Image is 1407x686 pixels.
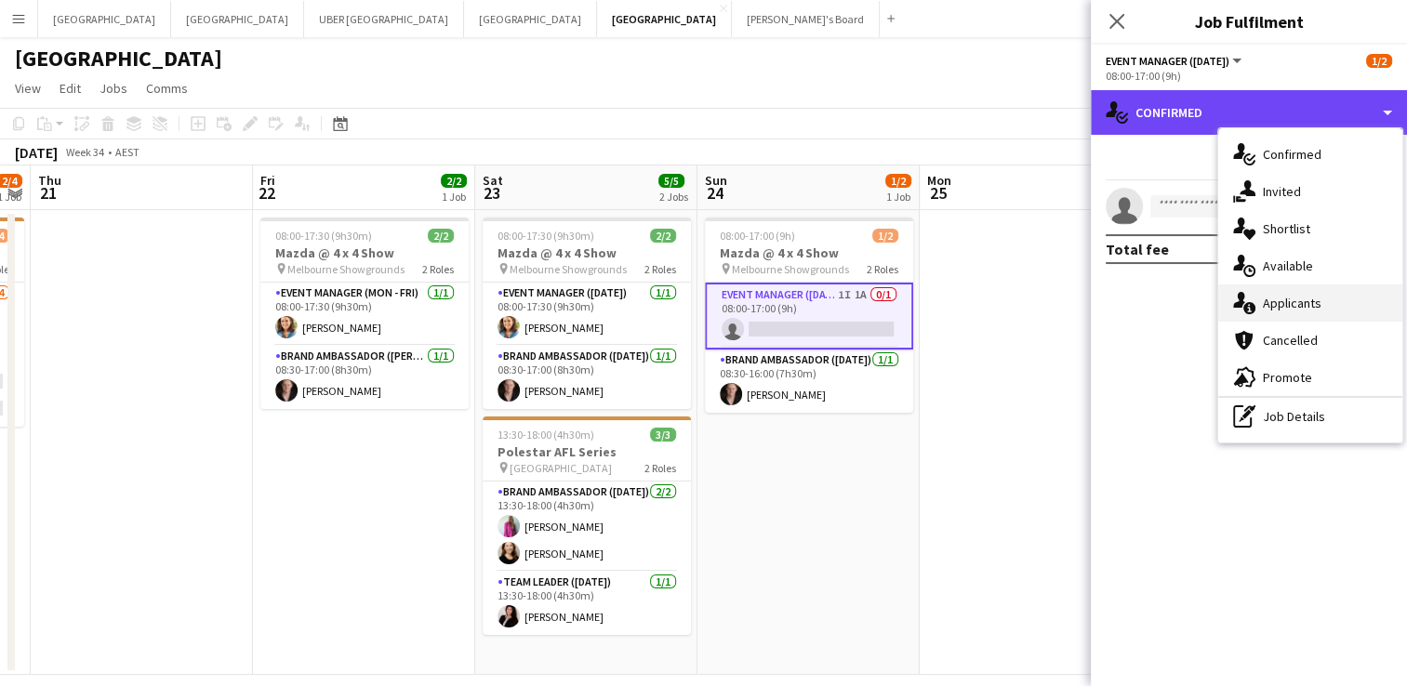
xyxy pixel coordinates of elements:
[38,172,61,189] span: Thu
[441,174,467,188] span: 2/2
[510,262,627,276] span: Melbourne Showgrounds
[15,80,41,97] span: View
[644,262,676,276] span: 2 Roles
[1218,210,1402,247] div: Shortlist
[115,145,139,159] div: AEST
[927,172,951,189] span: Mon
[644,461,676,475] span: 2 Roles
[483,572,691,635] app-card-role: Team Leader ([DATE])1/113:30-18:00 (4h30m)[PERSON_NAME]
[60,80,81,97] span: Edit
[498,229,594,243] span: 08:00-17:30 (9h30m)
[1218,284,1402,322] div: Applicants
[705,350,913,413] app-card-role: Brand Ambassador ([DATE])1/108:30-16:00 (7h30m)[PERSON_NAME]
[924,182,951,204] span: 25
[658,174,684,188] span: 5/5
[885,174,911,188] span: 1/2
[705,244,913,261] h3: Mazda @ 4 x 4 Show
[15,45,222,73] h1: [GEOGRAPHIC_DATA]
[1218,359,1402,396] div: Promote
[258,182,275,204] span: 22
[498,428,594,442] span: 13:30-18:00 (4h30m)
[52,76,88,100] a: Edit
[139,76,195,100] a: Comms
[304,1,464,37] button: UBER [GEOGRAPHIC_DATA]
[171,1,304,37] button: [GEOGRAPHIC_DATA]
[260,346,469,409] app-card-role: Brand Ambassador ([PERSON_NAME])1/108:30-17:00 (8h30m)[PERSON_NAME]
[1106,240,1169,258] div: Total fee
[705,283,913,350] app-card-role: Event Manager ([DATE])1I1A0/108:00-17:00 (9h)
[1106,54,1244,68] button: Event Manager ([DATE])
[464,1,597,37] button: [GEOGRAPHIC_DATA]
[483,172,503,189] span: Sat
[650,428,676,442] span: 3/3
[483,443,691,460] h3: Polestar AFL Series
[1218,398,1402,435] div: Job Details
[428,229,454,243] span: 2/2
[597,1,732,37] button: [GEOGRAPHIC_DATA]
[275,229,372,243] span: 08:00-17:30 (9h30m)
[483,218,691,409] app-job-card: 08:00-17:30 (9h30m)2/2Mazda @ 4 x 4 Show Melbourne Showgrounds2 RolesEvent Manager ([DATE])1/108:...
[483,416,691,635] app-job-card: 13:30-18:00 (4h30m)3/3Polestar AFL Series [GEOGRAPHIC_DATA]2 RolesBrand Ambassador ([DATE])2/213:...
[867,262,898,276] span: 2 Roles
[146,80,188,97] span: Comms
[1366,54,1392,68] span: 1/2
[483,346,691,409] app-card-role: Brand Ambassador ([DATE])1/108:30-17:00 (8h30m)[PERSON_NAME]
[720,229,795,243] span: 08:00-17:00 (9h)
[1218,136,1402,173] div: Confirmed
[100,80,127,97] span: Jobs
[442,190,466,204] div: 1 Job
[886,190,910,204] div: 1 Job
[705,172,727,189] span: Sun
[1218,247,1402,284] div: Available
[480,182,503,204] span: 23
[287,262,405,276] span: Melbourne Showgrounds
[260,244,469,261] h3: Mazda @ 4 x 4 Show
[1218,173,1402,210] div: Invited
[1106,54,1229,68] span: Event Manager (Sunday)
[702,182,727,204] span: 24
[35,182,61,204] span: 21
[7,76,48,100] a: View
[38,1,171,37] button: [GEOGRAPHIC_DATA]
[92,76,135,100] a: Jobs
[732,262,849,276] span: Melbourne Showgrounds
[483,482,691,572] app-card-role: Brand Ambassador ([DATE])2/213:30-18:00 (4h30m)[PERSON_NAME][PERSON_NAME]
[872,229,898,243] span: 1/2
[1091,9,1407,33] h3: Job Fulfilment
[15,143,58,162] div: [DATE]
[510,461,612,475] span: [GEOGRAPHIC_DATA]
[705,218,913,413] app-job-card: 08:00-17:00 (9h)1/2Mazda @ 4 x 4 Show Melbourne Showgrounds2 RolesEvent Manager ([DATE])1I1A0/108...
[650,229,676,243] span: 2/2
[260,283,469,346] app-card-role: Event Manager (Mon - Fri)1/108:00-17:30 (9h30m)[PERSON_NAME]
[422,262,454,276] span: 2 Roles
[260,172,275,189] span: Fri
[659,190,688,204] div: 2 Jobs
[61,145,108,159] span: Week 34
[1091,90,1407,135] div: Confirmed
[1106,69,1392,83] div: 08:00-17:00 (9h)
[1218,322,1402,359] div: Cancelled
[732,1,880,37] button: [PERSON_NAME]'s Board
[260,218,469,409] app-job-card: 08:00-17:30 (9h30m)2/2Mazda @ 4 x 4 Show Melbourne Showgrounds2 RolesEvent Manager (Mon - Fri)1/1...
[483,244,691,261] h3: Mazda @ 4 x 4 Show
[483,283,691,346] app-card-role: Event Manager ([DATE])1/108:00-17:30 (9h30m)[PERSON_NAME]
